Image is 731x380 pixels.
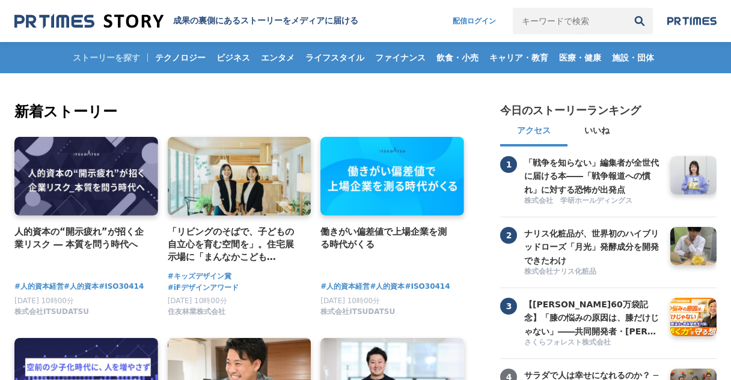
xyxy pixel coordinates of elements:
[441,8,508,34] a: 配信ログイン
[14,307,89,317] span: 株式会社ITSUDATSU
[607,42,659,73] a: 施設・団体
[168,310,225,319] a: 住友林業株式会社
[667,16,717,26] img: prtimes
[99,281,144,292] a: #ISO30414
[320,310,395,319] a: 株式会社ITSUDATSU
[567,118,626,146] button: いいね
[168,307,225,317] span: 住友林業株式会社
[554,52,606,63] span: 医療・健康
[554,42,606,73] a: 医療・健康
[524,337,661,349] a: さくらフォレスト株式会社
[524,267,596,277] span: 株式会社ナリス化粧品
[150,42,210,73] a: テクノロジー
[370,52,430,63] span: ファイナンス
[432,52,483,63] span: 飲食・小売
[524,227,661,265] a: ナリス化粧品が、世界初のハイブリッドローズ「月光」発酵成分を開発できたわけ
[485,42,553,73] a: キャリア・教育
[14,101,466,122] h2: 新着ストーリー
[301,52,369,63] span: ライフスタイル
[301,42,369,73] a: ライフスタイル
[524,227,661,267] h3: ナリス化粧品が、世界初のハイブリッドローズ「月光」発酵成分を開発できたわけ
[14,225,148,252] a: 人的資本の“開示疲れ”が招く企業リスク ― 本質を問う時代へ
[168,225,302,264] a: 「リビングのそばで、子どもの自立心を育む空間を」。住宅展示場に「まんなかこどもBASE」を作った２人の女性社員
[320,297,380,305] span: [DATE] 10時00分
[256,42,299,73] a: エンタメ
[524,196,661,207] a: 株式会社 学研ホールディングス
[14,310,89,319] a: 株式会社ITSUDATSU
[500,156,517,173] span: 1
[14,297,74,305] span: [DATE] 10時00分
[524,196,632,206] span: 株式会社 学研ホールディングス
[500,103,641,118] h2: 今日のストーリーランキング
[432,42,483,73] a: 飲食・小売
[370,281,405,292] a: #人的資本
[173,16,358,26] h1: 成果の裏側にあるストーリーをメディアに届ける
[150,52,210,63] span: テクノロジー
[370,42,430,73] a: ファイナンス
[14,13,164,29] img: 成果の裏側にあるストーリーをメディアに届ける
[485,52,553,63] span: キャリア・教育
[168,282,239,294] a: #iFデザインアワード
[524,267,661,278] a: 株式会社ナリス化粧品
[320,307,395,317] span: 株式会社ITSUDATSU
[524,298,661,336] a: 【[PERSON_NAME]60万袋記念】「膝の悩みの原因は、膝だけじゃない」――共同開発者・[PERSON_NAME]先生と語る、"歩く力"を守る想い【共同開発者対談】
[64,281,99,292] a: #人的資本
[212,52,255,63] span: ビジネス
[168,271,231,282] a: #キッズデザイン賞
[500,298,517,315] span: 3
[168,297,227,305] span: [DATE] 10時00分
[500,227,517,244] span: 2
[524,156,661,195] a: 「戦争を知らない」編集者が全世代に届ける本――「戦争報道への慣れ」に対する恐怖が出発点
[320,225,454,252] a: 働きがい偏差値で上場企業を測る時代がくる
[524,337,611,348] span: さくらフォレスト株式会社
[405,281,450,292] a: #ISO30414
[320,281,370,292] a: #人的資本経営
[524,298,661,338] h3: 【[PERSON_NAME]60万袋記念】「膝の悩みの原因は、膝だけじゃない」――共同開発者・[PERSON_NAME]先生と語る、"歩く力"を守る想い【共同開発者対談】
[524,156,661,196] h3: 「戦争を知らない」編集者が全世代に届ける本――「戦争報道への慣れ」に対する恐怖が出発点
[212,42,255,73] a: ビジネス
[500,118,567,146] button: アクセス
[14,13,358,29] a: 成果の裏側にあるストーリーをメディアに届ける 成果の裏側にあるストーリーをメディアに届ける
[626,8,653,34] button: 検索
[14,281,64,292] a: #人的資本経営
[607,52,659,63] span: 施設・団体
[256,52,299,63] span: エンタメ
[513,8,626,34] input: キーワードで検索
